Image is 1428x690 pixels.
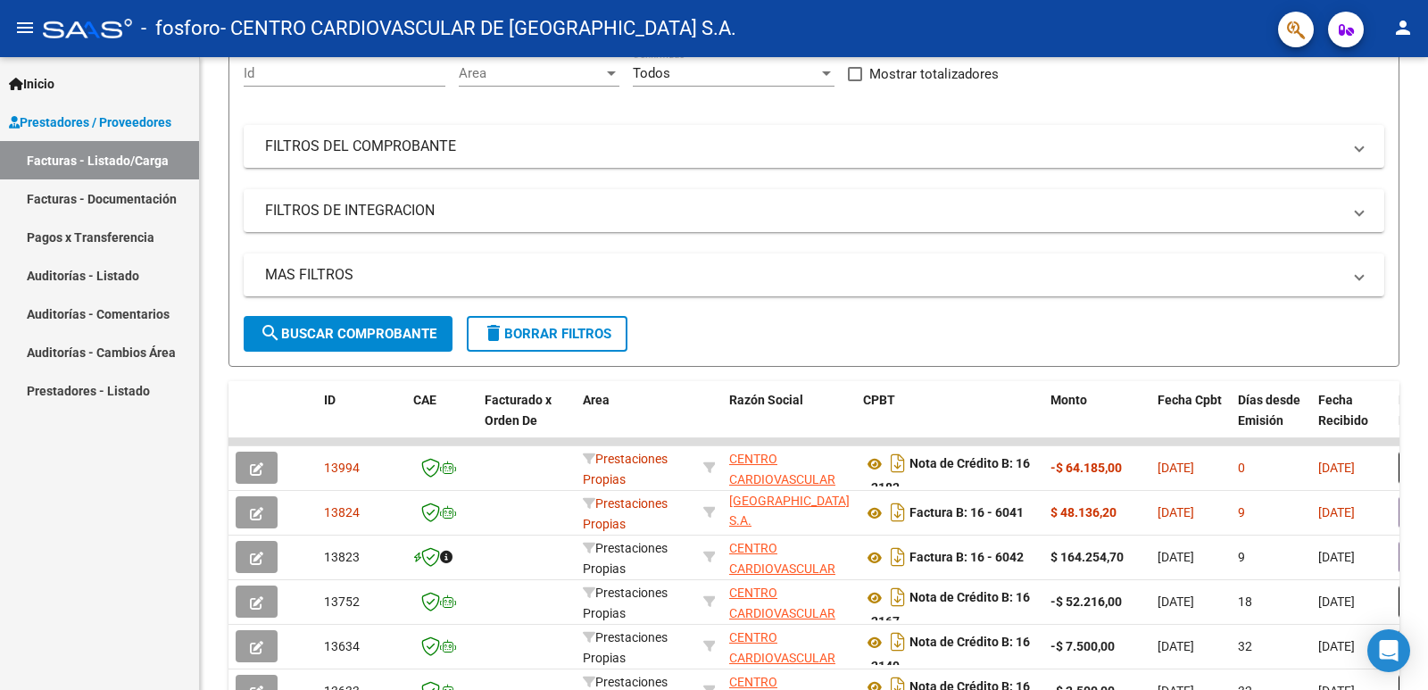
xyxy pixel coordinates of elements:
span: - CENTRO CARDIOVASCULAR DE [GEOGRAPHIC_DATA] S.A. [220,9,736,48]
mat-expansion-panel-header: FILTROS DEL COMPROBANTE [244,125,1384,168]
span: CAE [413,393,436,407]
span: [DATE] [1318,461,1355,475]
strong: -$ 52.216,00 [1050,594,1122,609]
div: 30601744488 [729,449,849,486]
span: Inicio [9,74,54,94]
span: ID [324,393,336,407]
strong: Nota de Crédito B: 16 - 2167 [863,591,1030,629]
span: Fecha Recibido [1318,393,1368,428]
span: Prestaciones Propias [583,586,668,620]
i: Descargar documento [886,498,909,527]
span: 18 [1238,594,1252,609]
strong: -$ 7.500,00 [1050,639,1115,653]
span: 9 [1238,550,1245,564]
mat-icon: menu [14,17,36,38]
datatable-header-cell: Fecha Cpbt [1150,381,1231,460]
span: 9 [1238,505,1245,520]
datatable-header-cell: Monto [1043,381,1150,460]
i: Descargar documento [886,543,909,571]
datatable-header-cell: CPBT [856,381,1043,460]
datatable-header-cell: Fecha Recibido [1311,381,1391,460]
span: [DATE] [1158,461,1194,475]
mat-panel-title: FILTROS DEL COMPROBANTE [265,137,1341,156]
span: Borrar Filtros [483,326,611,342]
datatable-header-cell: Area [576,381,696,460]
span: Mostrar totalizadores [869,63,999,85]
span: Monto [1050,393,1087,407]
mat-expansion-panel-header: MAS FILTROS [244,254,1384,296]
strong: Nota de Crédito B: 16 - 2149 [863,636,1030,674]
span: 13634 [324,639,360,653]
span: 13752 [324,594,360,609]
span: Fecha Cpbt [1158,393,1222,407]
span: Area [459,65,603,81]
span: CENTRO CARDIOVASCULAR DE [GEOGRAPHIC_DATA] S.A. [729,432,850,528]
span: [DATE] [1318,550,1355,564]
span: 32 [1238,639,1252,653]
span: 0 [1238,461,1245,475]
strong: $ 48.136,20 [1050,505,1117,520]
span: [DATE] [1158,639,1194,653]
span: [DATE] [1318,505,1355,520]
mat-icon: search [260,322,281,344]
span: CENTRO CARDIOVASCULAR DE [GEOGRAPHIC_DATA] S.A. [729,541,850,636]
strong: Factura B: 16 - 6042 [909,551,1024,565]
span: CENTRO CARDIOVASCULAR DE [GEOGRAPHIC_DATA] S.A. [729,452,850,547]
span: [DATE] [1158,594,1194,609]
span: Prestaciones Propias [583,541,668,576]
mat-icon: delete [483,322,504,344]
span: Prestadores / Proveedores [9,112,171,132]
span: Buscar Comprobante [260,326,436,342]
datatable-header-cell: Días desde Emisión [1231,381,1311,460]
span: [DATE] [1318,639,1355,653]
mat-expansion-panel-header: FILTROS DE INTEGRACION [244,189,1384,232]
span: Facturado x Orden De [485,393,552,428]
div: Open Intercom Messenger [1367,629,1410,672]
div: 30601744488 [729,494,849,531]
span: CPBT [863,393,895,407]
i: Descargar documento [886,449,909,478]
span: [DATE] [1158,550,1194,564]
mat-panel-title: FILTROS DE INTEGRACION [265,201,1341,220]
span: 13824 [324,505,360,520]
span: - fosforo [141,9,220,48]
strong: Nota de Crédito B: 16 - 2182 [863,457,1030,495]
span: [DATE] [1158,505,1194,520]
strong: $ 164.254,70 [1050,550,1124,564]
datatable-header-cell: CAE [406,381,477,460]
mat-panel-title: MAS FILTROS [265,265,1341,285]
div: 30601744488 [729,583,849,620]
span: Todos [633,65,670,81]
strong: -$ 64.185,00 [1050,461,1122,475]
button: Borrar Filtros [467,316,627,352]
datatable-header-cell: Razón Social [722,381,856,460]
span: Días desde Emisión [1238,393,1300,428]
span: 13994 [324,461,360,475]
strong: Factura B: 16 - 6041 [909,506,1024,520]
div: 30601744488 [729,628,849,665]
datatable-header-cell: Facturado x Orden De [477,381,576,460]
span: Prestaciones Propias [583,452,668,486]
span: [DATE] [1318,594,1355,609]
mat-icon: person [1392,17,1414,38]
span: 13823 [324,550,360,564]
datatable-header-cell: ID [317,381,406,460]
span: Razón Social [729,393,803,407]
span: CENTRO CARDIOVASCULAR DE [GEOGRAPHIC_DATA] S.A. [729,586,850,681]
span: Prestaciones Propias [583,630,668,665]
i: Descargar documento [886,583,909,611]
button: Buscar Comprobante [244,316,452,352]
span: Area [583,393,610,407]
span: Prestaciones Propias [583,496,668,531]
div: 30601744488 [729,538,849,576]
i: Descargar documento [886,628,909,656]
